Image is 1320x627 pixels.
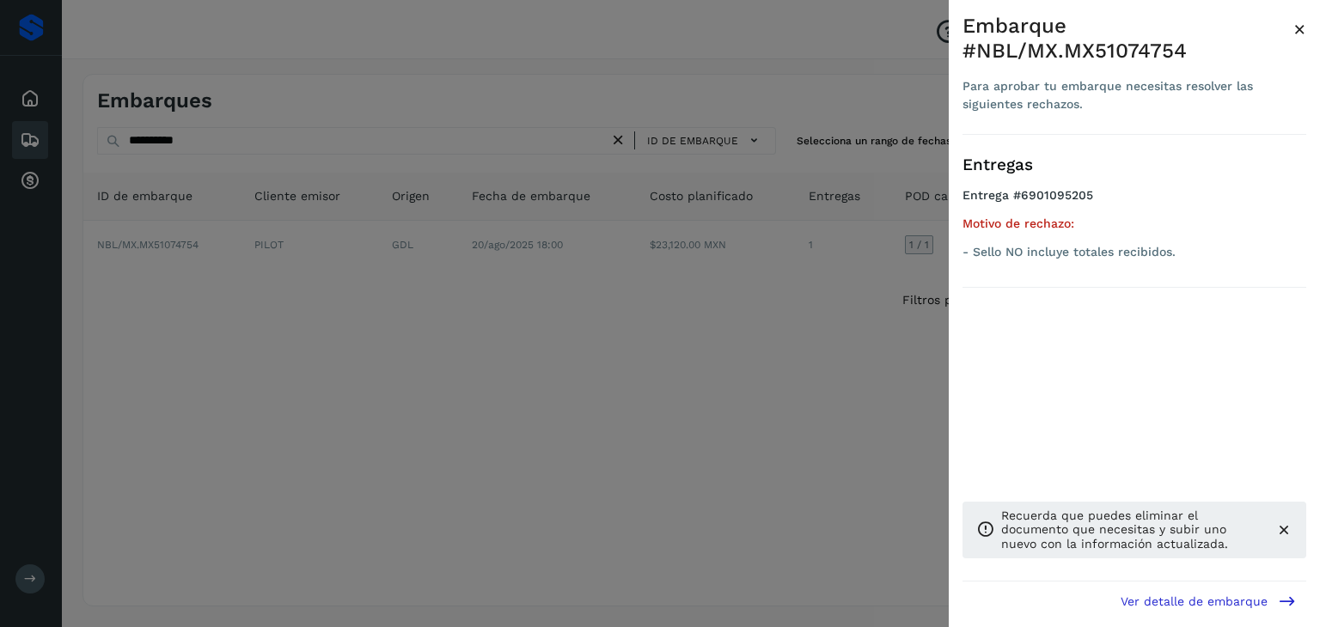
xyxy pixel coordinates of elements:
span: Ver detalle de embarque [1121,595,1268,607]
span: × [1293,17,1306,41]
button: Ver detalle de embarque [1110,581,1306,620]
div: Para aprobar tu embarque necesitas resolver las siguientes rechazos. [962,77,1293,113]
div: Embarque #NBL/MX.MX51074754 [962,14,1293,64]
h3: Entregas [962,155,1306,175]
p: - Sello NO incluye totales recibidos. [962,245,1306,259]
button: Close [1293,14,1306,45]
p: Recuerda que puedes eliminar el documento que necesitas y subir uno nuevo con la información actu... [1001,508,1262,551]
h5: Motivo de rechazo: [962,216,1306,231]
h4: Entrega #6901095205 [962,188,1306,216]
